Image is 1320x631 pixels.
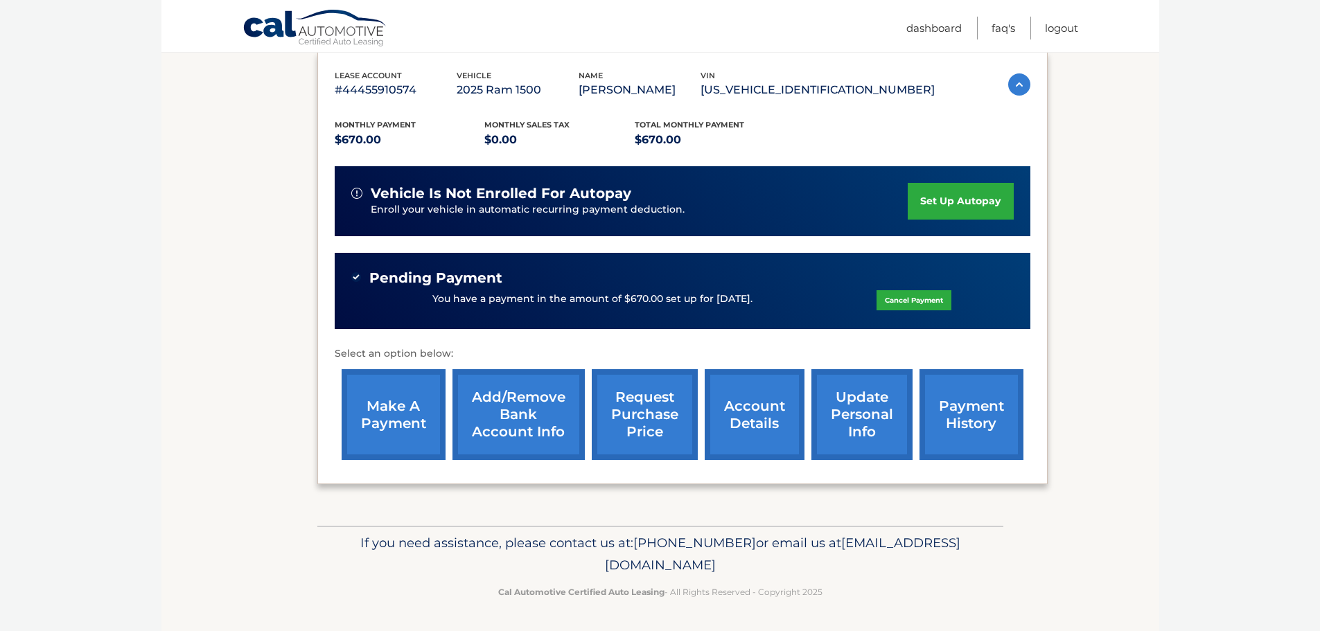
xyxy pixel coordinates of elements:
[635,130,785,150] p: $670.00
[1045,17,1078,39] a: Logout
[243,9,388,49] a: Cal Automotive
[633,535,756,551] span: [PHONE_NUMBER]
[579,71,603,80] span: name
[371,202,908,217] p: Enroll your vehicle in automatic recurring payment deduction.
[605,535,960,573] span: [EMAIL_ADDRESS][DOMAIN_NAME]
[457,80,579,100] p: 2025 Ram 1500
[326,585,994,599] p: - All Rights Reserved - Copyright 2025
[335,120,416,130] span: Monthly Payment
[335,80,457,100] p: #44455910574
[877,290,951,310] a: Cancel Payment
[484,130,635,150] p: $0.00
[335,130,485,150] p: $670.00
[705,369,804,460] a: account details
[351,272,361,282] img: check-green.svg
[484,120,570,130] span: Monthly sales Tax
[906,17,962,39] a: Dashboard
[592,369,698,460] a: request purchase price
[579,80,701,100] p: [PERSON_NAME]
[335,346,1030,362] p: Select an option below:
[635,120,744,130] span: Total Monthly Payment
[351,188,362,199] img: alert-white.svg
[811,369,913,460] a: update personal info
[701,80,935,100] p: [US_VEHICLE_IDENTIFICATION_NUMBER]
[908,183,1013,220] a: set up autopay
[432,292,753,307] p: You have a payment in the amount of $670.00 set up for [DATE].
[919,369,1023,460] a: payment history
[457,71,491,80] span: vehicle
[326,532,994,576] p: If you need assistance, please contact us at: or email us at
[498,587,665,597] strong: Cal Automotive Certified Auto Leasing
[371,185,631,202] span: vehicle is not enrolled for autopay
[1008,73,1030,96] img: accordion-active.svg
[335,71,402,80] span: lease account
[342,369,446,460] a: make a payment
[992,17,1015,39] a: FAQ's
[452,369,585,460] a: Add/Remove bank account info
[701,71,715,80] span: vin
[369,269,502,287] span: Pending Payment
